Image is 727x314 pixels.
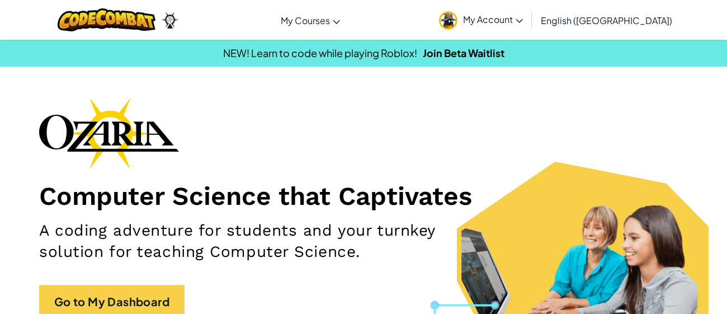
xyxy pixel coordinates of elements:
[58,8,155,31] img: CodeCombat logo
[541,15,672,26] span: English ([GEOGRAPHIC_DATA])
[275,5,346,35] a: My Courses
[439,11,457,30] img: avatar
[535,5,678,35] a: English ([GEOGRAPHIC_DATA])
[39,97,179,169] img: Ozaria branding logo
[433,2,528,38] a: My Account
[39,220,474,263] h2: A coding adventure for students and your turnkey solution for teaching Computer Science.
[39,180,688,212] h1: Computer Science that Captivates
[423,46,504,59] a: Join Beta Waitlist
[223,46,417,59] span: NEW! Learn to code while playing Roblox!
[281,15,330,26] span: My Courses
[161,12,179,29] img: Ozaria
[463,13,523,25] span: My Account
